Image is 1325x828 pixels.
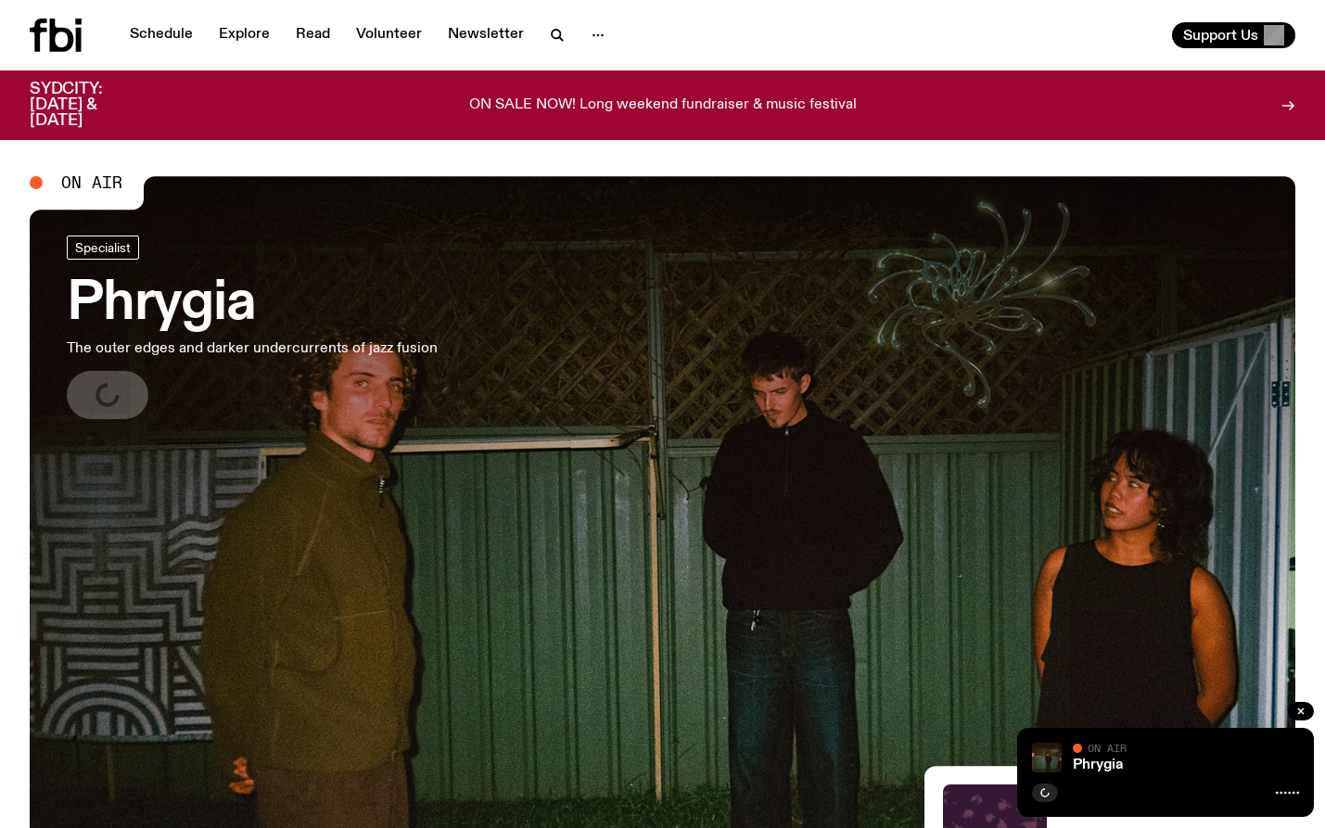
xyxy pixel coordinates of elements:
[30,82,148,129] h3: SYDCITY: [DATE] & [DATE]
[208,22,281,48] a: Explore
[437,22,535,48] a: Newsletter
[67,236,438,419] a: PhrygiaThe outer edges and darker undercurrents of jazz fusion
[67,278,438,330] h3: Phrygia
[75,240,131,254] span: Specialist
[1088,742,1127,754] span: On Air
[67,236,139,260] a: Specialist
[285,22,341,48] a: Read
[1073,758,1123,772] a: Phrygia
[67,338,438,360] p: The outer edges and darker undercurrents of jazz fusion
[119,22,204,48] a: Schedule
[345,22,433,48] a: Volunteer
[61,174,122,191] span: On Air
[1032,743,1062,772] img: A greeny-grainy film photo of Bela, John and Bindi at night. They are standing in a backyard on g...
[1172,22,1295,48] button: Support Us
[1183,27,1258,44] span: Support Us
[469,97,857,114] p: ON SALE NOW! Long weekend fundraiser & music festival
